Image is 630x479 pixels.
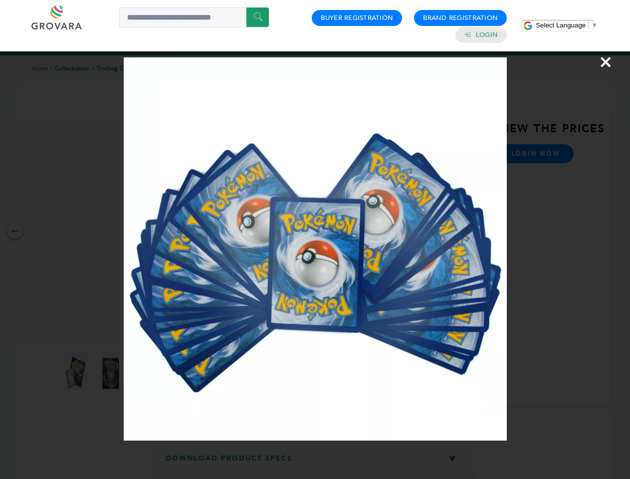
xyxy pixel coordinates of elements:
[536,21,598,29] a: Select Language​
[321,13,393,22] a: Buyer Registration
[423,13,498,22] a: Brand Registration
[476,30,498,39] a: Login
[599,48,613,76] span: ×
[536,21,586,29] span: Select Language
[591,21,598,29] span: ▼
[119,7,269,27] input: Search a product or brand...
[588,21,589,29] span: ​
[124,57,507,441] img: Image Preview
